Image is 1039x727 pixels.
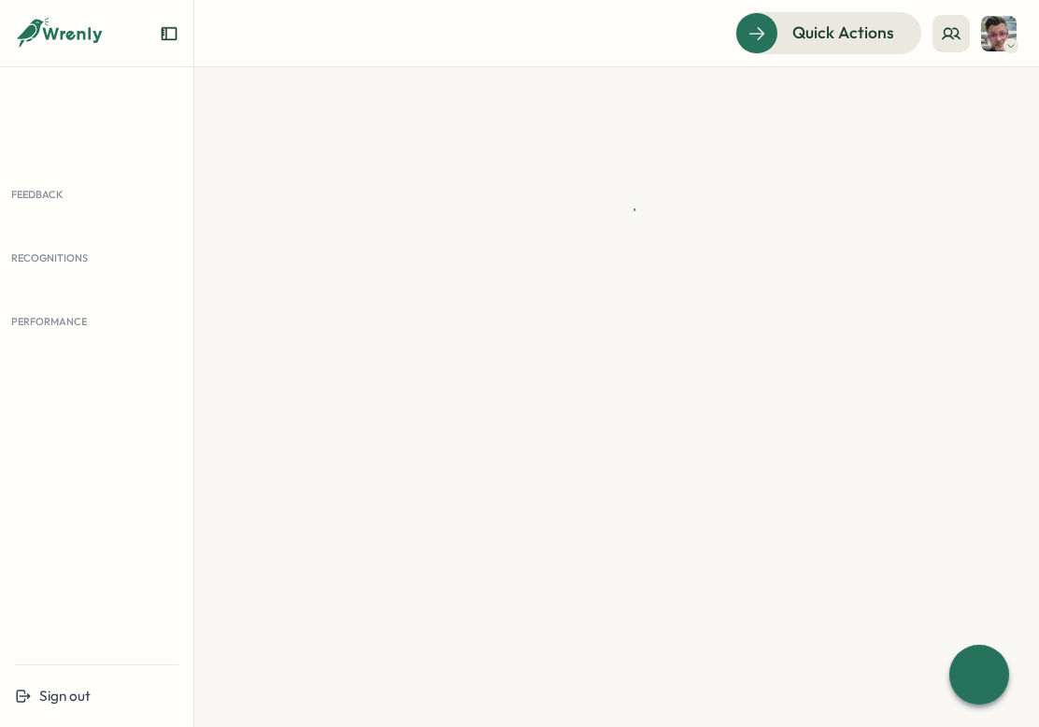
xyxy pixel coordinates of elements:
[735,12,921,53] button: Quick Actions
[981,16,1017,51] img: Chris Forlano
[39,687,91,705] span: Sign out
[160,24,178,43] button: Expand sidebar
[792,21,894,45] span: Quick Actions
